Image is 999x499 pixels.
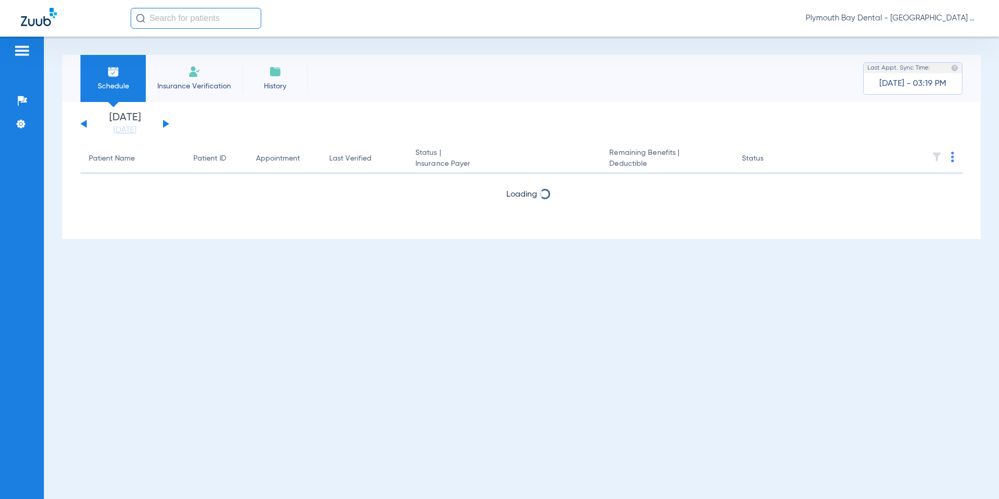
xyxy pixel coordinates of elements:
li: [DATE] [94,112,156,135]
span: Schedule [88,81,138,92]
div: Patient ID [193,153,226,164]
span: Loading [506,190,537,199]
img: Schedule [107,65,120,78]
div: Last Verified [329,153,371,164]
div: Appointment [256,153,300,164]
div: Patient Name [89,153,135,164]
span: Plymouth Bay Dental - [GEOGRAPHIC_DATA] Dental [806,13,978,24]
th: Status | [407,144,601,174]
img: Zuub Logo [21,8,57,26]
div: Last Verified [329,153,399,164]
span: Deductible [609,158,725,169]
span: Insurance Payer [415,158,593,169]
div: Appointment [256,153,312,164]
span: [DATE] - 03:19 PM [879,78,946,89]
img: hamburger-icon [14,44,30,57]
th: Status [734,144,804,174]
span: Insurance Verification [154,81,235,92]
span: Last Appt. Sync Time: [867,63,930,73]
img: last sync help info [951,64,958,72]
img: Manual Insurance Verification [188,65,201,78]
a: [DATE] [94,125,156,135]
img: group-dot-blue.svg [951,152,954,162]
div: Patient Name [89,153,177,164]
span: History [250,81,300,92]
img: Search Icon [136,14,145,23]
div: Patient ID [193,153,239,164]
th: Remaining Benefits | [601,144,733,174]
img: History [269,65,282,78]
input: Search for patients [131,8,261,29]
img: filter.svg [932,152,942,162]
